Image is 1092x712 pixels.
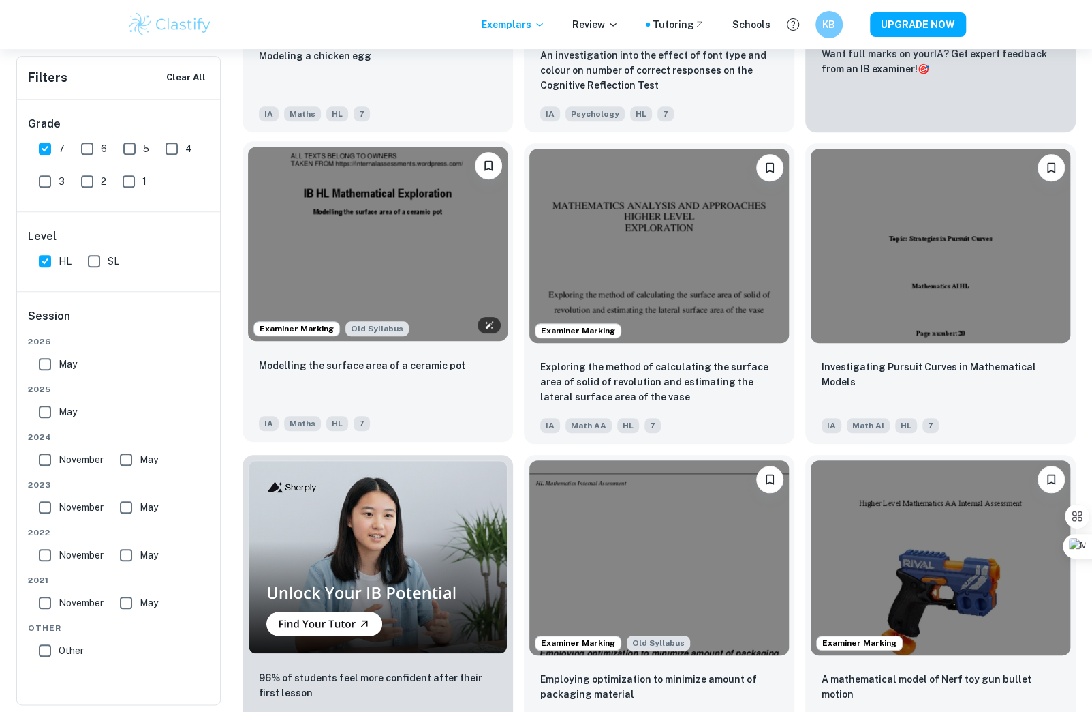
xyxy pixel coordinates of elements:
[627,636,690,651] span: Old Syllabus
[59,643,84,658] span: Other
[821,17,837,32] h6: KB
[756,466,783,493] button: Bookmark
[140,548,158,563] span: May
[540,359,778,404] p: Exploring the method of calculating the surface area of solid of revolution and estimating the la...
[540,418,560,433] span: IA
[847,418,890,433] span: Math AI
[163,68,209,88] button: Clear All
[248,460,508,654] img: Thumbnail
[805,143,1076,445] a: BookmarkInvestigating Pursuit Curves in Mathematical ModelsIAMath AIHL7
[259,106,279,121] span: IA
[185,141,192,156] span: 4
[781,13,805,36] button: Help and Feedback
[28,479,210,491] span: 2023
[1038,154,1065,181] button: Bookmark
[59,452,104,467] span: November
[259,48,371,63] p: Modeling a chicken egg
[811,460,1070,655] img: Math AA IA example thumbnail: A mathematical model of Nerf toy gun bul
[732,17,770,32] a: Schools
[28,308,210,336] h6: Session
[59,404,77,419] span: May
[817,637,902,649] span: Examiner Marking
[248,147,508,342] img: Maths IA example thumbnail: Modelling the surface area of a ceramic
[565,106,625,121] span: Psychology
[101,141,107,156] span: 6
[630,106,652,121] span: HL
[28,431,210,443] span: 2024
[617,418,639,433] span: HL
[1038,466,1065,493] button: Bookmark
[140,500,158,515] span: May
[59,141,65,156] span: 7
[345,321,409,336] div: Although this IA is written for the old math syllabus (last exam in November 2020), the current I...
[59,254,72,269] span: HL
[822,46,1059,76] p: Want full marks on your IA ? Get expert feedback from an IB examiner!
[540,106,560,121] span: IA
[259,670,497,700] p: 96% of students feel more confident after their first lesson
[28,228,210,245] h6: Level
[354,106,370,121] span: 7
[657,106,674,121] span: 7
[482,17,545,32] p: Exemplars
[142,174,146,189] span: 1
[254,323,339,335] span: Examiner Marking
[815,11,843,38] button: KB
[870,12,966,37] button: UPGRADE NOW
[326,416,348,431] span: HL
[59,595,104,610] span: November
[922,418,939,433] span: 7
[140,452,158,467] span: May
[59,174,65,189] span: 3
[101,174,106,189] span: 2
[28,336,210,348] span: 2026
[28,68,67,87] h6: Filters
[59,500,104,515] span: November
[918,63,929,74] span: 🎯
[811,149,1070,344] img: Math AI IA example thumbnail: Investigating Pursuit Curves in Mathemat
[572,17,619,32] p: Review
[259,416,279,431] span: IA
[535,325,621,337] span: Examiner Marking
[895,418,917,433] span: HL
[28,383,210,396] span: 2025
[28,526,210,539] span: 2022
[540,48,778,93] p: An investigation into the effect of font type and colour on number of correct responses on the Co...
[756,154,783,181] button: Bookmark
[140,595,158,610] span: May
[540,672,778,702] p: Employing optimization to minimize amount of packaging material
[345,321,409,336] span: Old Syllabus
[627,636,690,651] div: Although this IA is written for the old math syllabus (last exam in November 2020), the current I...
[284,106,321,121] span: Maths
[565,418,612,433] span: Math AA
[822,672,1059,702] p: A mathematical model of Nerf toy gun bullet motion
[28,116,210,132] h6: Grade
[326,106,348,121] span: HL
[243,143,513,445] a: Examiner MarkingAlthough this IA is written for the old math syllabus (last exam in November 2020...
[653,17,705,32] a: Tutoring
[529,460,789,655] img: Maths IA example thumbnail: Employing optimization to minimize amoun
[259,358,465,373] p: Modelling the surface area of a ceramic pot
[28,574,210,587] span: 2021
[524,143,794,445] a: Examiner MarkingBookmarkExploring the method of calculating the surface area of solid of revoluti...
[535,637,621,649] span: Examiner Marking
[822,359,1059,389] p: Investigating Pursuit Curves in Mathematical Models
[284,416,321,431] span: Maths
[59,357,77,372] span: May
[475,152,502,179] button: Bookmark
[28,622,210,634] span: Other
[59,548,104,563] span: November
[529,149,789,344] img: Math AA IA example thumbnail: Exploring the method of calculating the
[822,418,841,433] span: IA
[354,416,370,431] span: 7
[644,418,661,433] span: 7
[108,254,119,269] span: SL
[143,141,149,156] span: 5
[127,11,213,38] img: Clastify logo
